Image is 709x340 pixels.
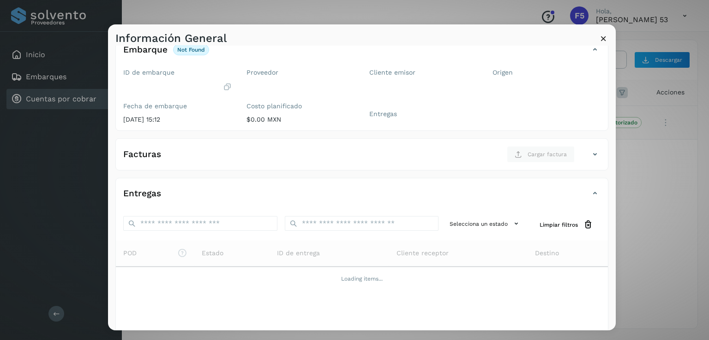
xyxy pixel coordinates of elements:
[397,248,449,258] span: Cliente receptor
[115,32,227,45] h3: Información General
[532,216,601,233] button: Limpiar filtros
[540,221,578,229] span: Limpiar filtros
[535,248,559,258] span: Destino
[177,47,205,53] p: not found
[116,186,608,209] div: Entregas
[246,116,355,123] p: $0.00 MXN
[123,69,232,76] label: ID de embarque
[123,116,232,123] p: [DATE] 15:12
[123,102,232,110] label: Fecha de embarque
[116,146,608,170] div: FacturasCargar factura
[123,248,187,258] span: POD
[246,102,355,110] label: Costo planificado
[446,216,525,231] button: Selecciona un estado
[202,248,223,258] span: Estado
[246,69,355,76] label: Proveedor
[123,45,168,55] h4: Embarque
[493,69,601,76] label: Origen
[369,69,478,76] label: Cliente emisor
[369,110,478,118] label: Entregas
[277,248,320,258] span: ID de entrega
[123,149,161,160] h4: Facturas
[123,188,161,199] h4: Entregas
[507,146,575,163] button: Cargar factura
[116,42,608,65] div: Embarquenot found
[116,267,608,291] td: Loading items...
[528,150,567,158] span: Cargar factura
